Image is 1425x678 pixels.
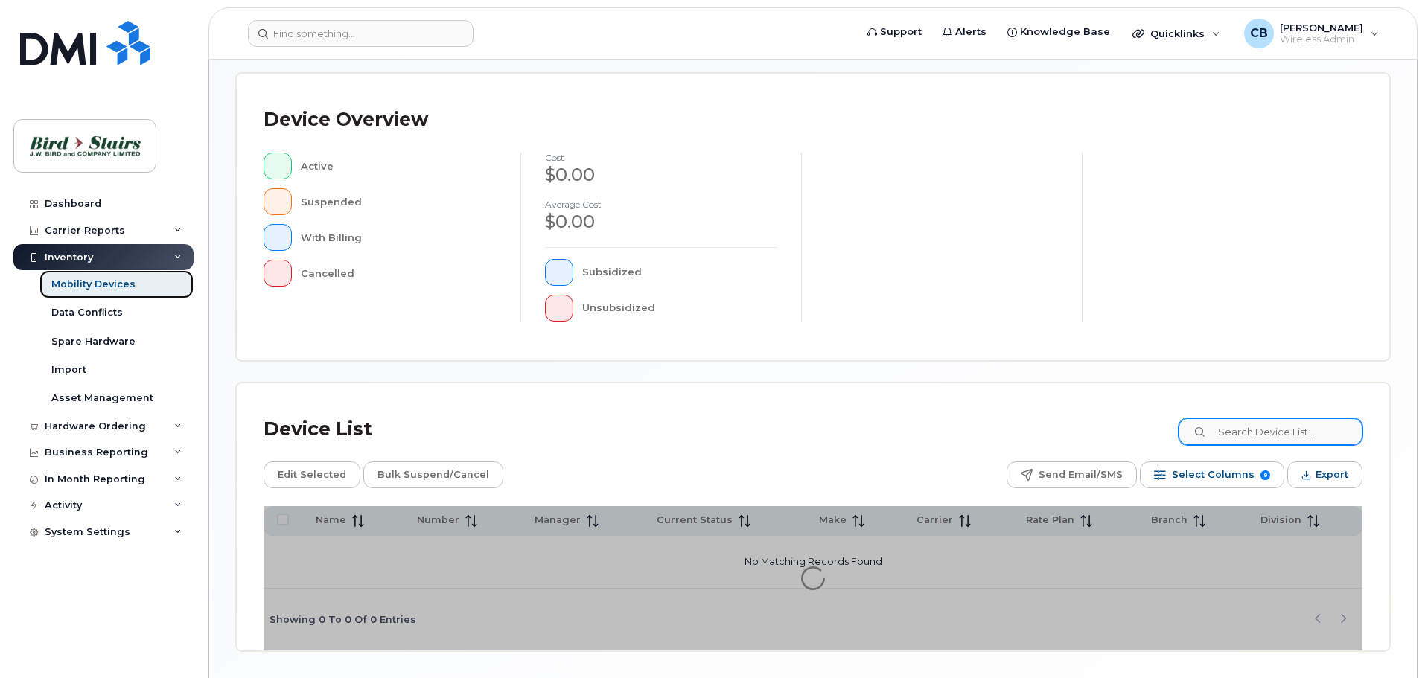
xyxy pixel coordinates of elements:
[1039,464,1123,486] span: Send Email/SMS
[1316,464,1348,486] span: Export
[1234,19,1389,48] div: Chelsea Burgess
[1280,33,1363,45] span: Wireless Admin
[880,25,922,39] span: Support
[363,461,503,488] button: Bulk Suspend/Cancel
[545,209,777,234] div: $0.00
[248,20,474,47] input: Find something...
[1140,461,1284,488] button: Select Columns 9
[377,464,489,486] span: Bulk Suspend/Cancel
[545,199,777,209] h4: Average cost
[545,162,777,188] div: $0.00
[1280,22,1363,33] span: [PERSON_NAME]
[582,259,778,286] div: Subsidized
[545,153,777,162] h4: cost
[301,188,497,215] div: Suspended
[301,260,497,287] div: Cancelled
[857,17,932,47] a: Support
[1287,461,1362,488] button: Export
[301,224,497,251] div: With Billing
[264,461,360,488] button: Edit Selected
[1179,418,1362,445] input: Search Device List ...
[955,25,986,39] span: Alerts
[1260,470,1270,480] span: 9
[1007,461,1137,488] button: Send Email/SMS
[932,17,997,47] a: Alerts
[301,153,497,179] div: Active
[1250,25,1268,42] span: CB
[1150,28,1205,39] span: Quicklinks
[1122,19,1231,48] div: Quicklinks
[1172,464,1255,486] span: Select Columns
[1020,25,1110,39] span: Knowledge Base
[264,100,428,139] div: Device Overview
[264,410,372,449] div: Device List
[1360,613,1414,667] iframe: Messenger Launcher
[997,17,1120,47] a: Knowledge Base
[278,464,346,486] span: Edit Selected
[582,295,778,322] div: Unsubsidized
